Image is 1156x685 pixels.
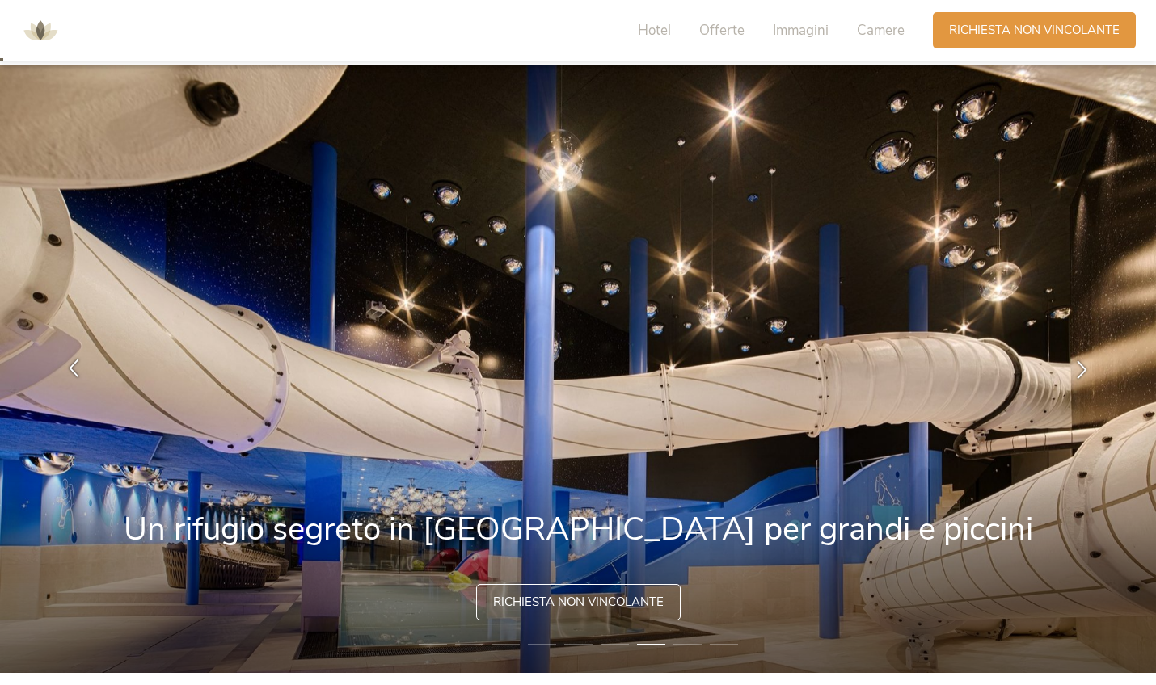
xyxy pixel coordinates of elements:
a: AMONTI & LUNARIS Wellnessresort [16,24,65,36]
img: AMONTI & LUNARIS Wellnessresort [16,6,65,55]
span: Camere [857,21,905,40]
span: Hotel [638,21,671,40]
span: Richiesta non vincolante [493,594,664,611]
span: Offerte [699,21,745,40]
span: Richiesta non vincolante [949,22,1120,39]
span: Immagini [773,21,829,40]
